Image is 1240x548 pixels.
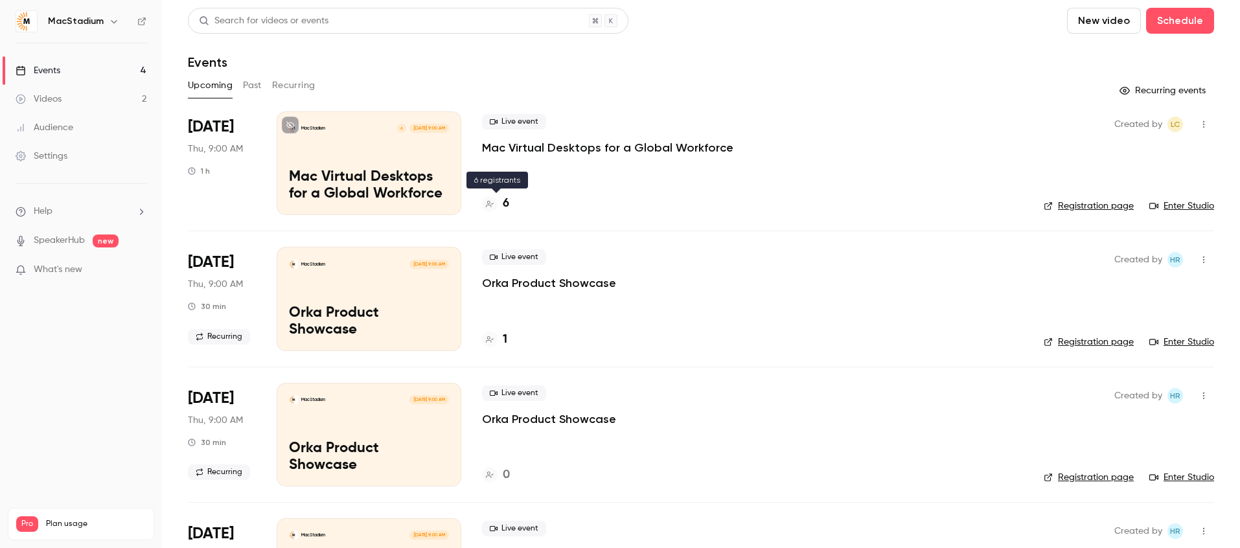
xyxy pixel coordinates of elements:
[482,249,546,265] span: Live event
[188,117,234,137] span: [DATE]
[34,263,82,277] span: What's new
[1114,388,1162,404] span: Created by
[243,75,262,96] button: Past
[1167,523,1183,539] span: Heather Robertson
[289,305,449,339] p: Orka Product Showcase
[1170,523,1180,539] span: HR
[482,466,510,484] a: 0
[289,260,298,269] img: Orka Product Showcase
[188,111,256,215] div: Sep 18 Thu, 11:00 AM (America/New York)
[188,252,234,273] span: [DATE]
[409,395,448,404] span: [DATE] 9:00 AM
[188,383,256,486] div: Oct 9 Thu, 11:00 AM (America/New York)
[93,234,119,247] span: new
[1114,80,1214,101] button: Recurring events
[409,531,448,540] span: [DATE] 9:00 AM
[188,523,234,544] span: [DATE]
[482,275,616,291] a: Orka Product Showcase
[1067,8,1141,34] button: New video
[188,166,210,176] div: 1 h
[1149,200,1214,212] a: Enter Studio
[34,234,85,247] a: SpeakerHub
[1149,336,1214,348] a: Enter Studio
[188,329,250,345] span: Recurring
[503,331,507,348] h4: 1
[289,395,298,404] img: Orka Product Showcase
[277,111,461,215] a: Mac Virtual Desktops for a Global WorkforceMacStadiumA[DATE] 9:00 AMMac Virtual Desktops for a Gl...
[188,75,233,96] button: Upcoming
[1167,252,1183,268] span: Heather Robertson
[188,437,226,448] div: 30 min
[16,150,67,163] div: Settings
[16,93,62,106] div: Videos
[301,396,325,403] p: MacStadium
[16,121,73,134] div: Audience
[199,14,328,28] div: Search for videos or events
[1044,200,1134,212] a: Registration page
[1114,117,1162,132] span: Created by
[482,385,546,401] span: Live event
[1149,471,1214,484] a: Enter Studio
[46,519,146,529] span: Plan usage
[301,532,325,538] p: MacStadium
[1044,471,1134,484] a: Registration page
[188,414,243,427] span: Thu, 9:00 AM
[482,140,733,155] a: Mac Virtual Desktops for a Global Workforce
[482,521,546,536] span: Live event
[188,464,250,480] span: Recurring
[188,54,227,70] h1: Events
[301,125,325,131] p: MacStadium
[503,466,510,484] h4: 0
[1044,336,1134,348] a: Registration page
[16,516,38,532] span: Pro
[301,261,325,268] p: MacStadium
[277,247,461,350] a: Orka Product ShowcaseMacStadium[DATE] 9:00 AMOrka Product Showcase
[188,247,256,350] div: Sep 25 Thu, 11:00 AM (America/New York)
[277,383,461,486] a: Orka Product ShowcaseMacStadium[DATE] 9:00 AMOrka Product Showcase
[482,331,507,348] a: 1
[1114,523,1162,539] span: Created by
[482,114,546,130] span: Live event
[289,531,298,540] img: Orka Product Showcase
[188,278,243,291] span: Thu, 9:00 AM
[482,411,616,427] a: Orka Product Showcase
[16,11,37,32] img: MacStadium
[1170,252,1180,268] span: HR
[1167,117,1183,132] span: Lauren Cabana
[34,205,52,218] span: Help
[1114,252,1162,268] span: Created by
[1167,388,1183,404] span: Heather Robertson
[272,75,316,96] button: Recurring
[289,169,449,203] p: Mac Virtual Desktops for a Global Workforce
[16,64,60,77] div: Events
[16,205,146,218] li: help-dropdown-opener
[48,15,104,28] h6: MacStadium
[188,143,243,155] span: Thu, 9:00 AM
[1170,388,1180,404] span: HR
[503,195,509,212] h4: 6
[409,260,448,269] span: [DATE] 9:00 AM
[188,388,234,409] span: [DATE]
[188,301,226,312] div: 30 min
[396,123,407,133] div: A
[1171,117,1180,132] span: LC
[1146,8,1214,34] button: Schedule
[482,195,509,212] a: 6
[131,264,146,276] iframe: Noticeable Trigger
[409,124,448,133] span: [DATE] 9:00 AM
[289,440,449,474] p: Orka Product Showcase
